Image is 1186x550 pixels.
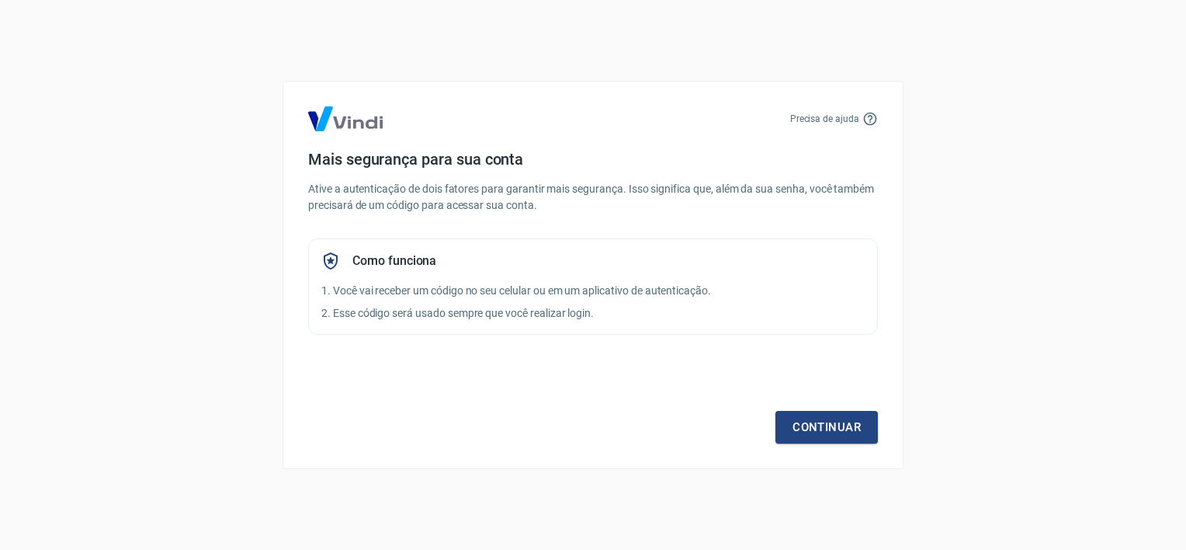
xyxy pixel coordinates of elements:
[790,112,859,126] p: Precisa de ajuda
[775,411,878,444] a: Continuar
[321,305,865,322] p: 2. Esse código será usado sempre que você realizar login.
[308,150,878,169] h4: Mais segurança para sua conta
[308,181,878,214] p: Ative a autenticação de dois fatores para garantir mais segurança. Isso significa que, além da su...
[321,283,865,299] p: 1. Você vai receber um código no seu celular ou em um aplicativo de autenticação.
[308,106,383,131] img: Logo Vind
[352,253,436,269] h5: Como funciona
